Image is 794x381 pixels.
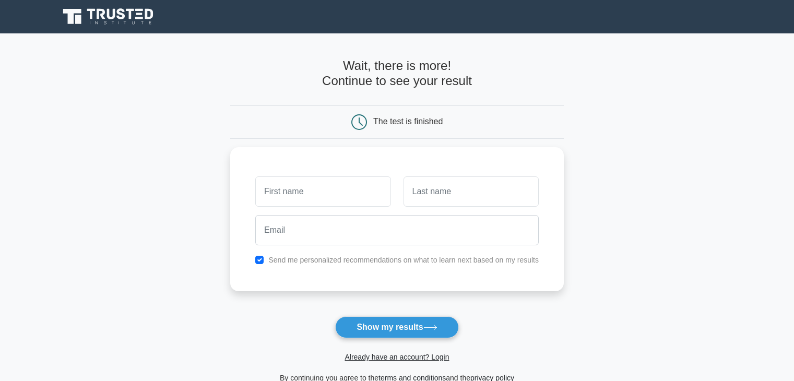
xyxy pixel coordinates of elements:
[255,215,539,245] input: Email
[404,176,539,207] input: Last name
[255,176,390,207] input: First name
[230,58,564,89] h4: Wait, there is more! Continue to see your result
[345,353,449,361] a: Already have an account? Login
[268,256,539,264] label: Send me personalized recommendations on what to learn next based on my results
[335,316,458,338] button: Show my results
[373,117,443,126] div: The test is finished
